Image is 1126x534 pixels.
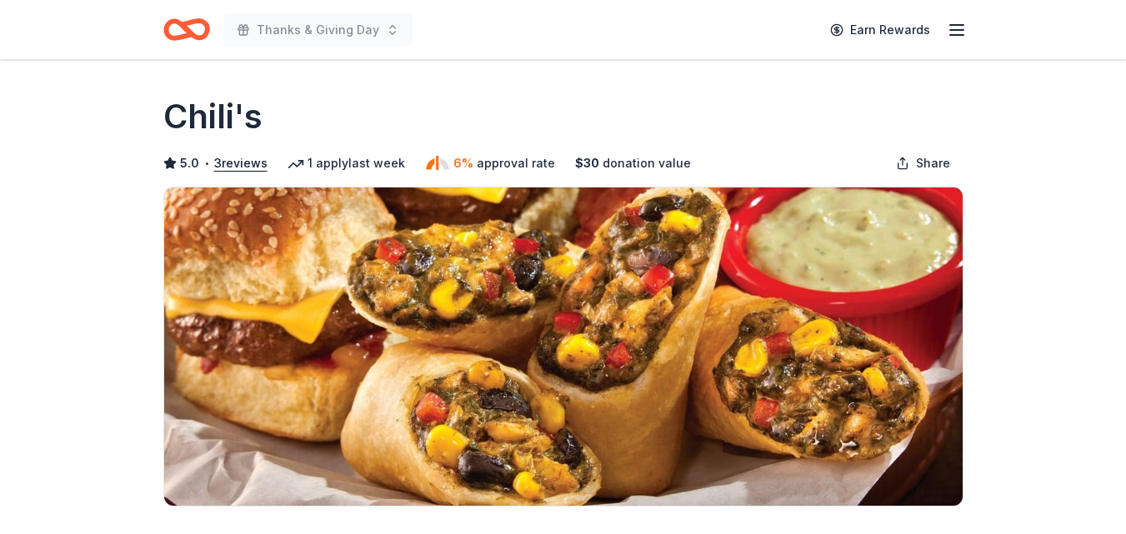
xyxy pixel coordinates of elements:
button: Share [883,147,963,180]
a: Home [163,10,210,49]
button: 3reviews [214,153,268,173]
span: $ 30 [575,153,599,173]
span: donation value [603,153,691,173]
h1: Chili's [163,93,263,140]
span: approval rate [477,153,555,173]
span: 6% [453,153,473,173]
span: Share [916,153,950,173]
img: Image for Chili's [164,187,963,506]
span: Thanks & Giving Day [257,20,379,40]
div: 1 apply last week [288,153,405,173]
button: Thanks & Giving Day [223,13,413,47]
span: • [203,157,209,170]
span: 5.0 [180,153,199,173]
a: Earn Rewards [820,15,940,45]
